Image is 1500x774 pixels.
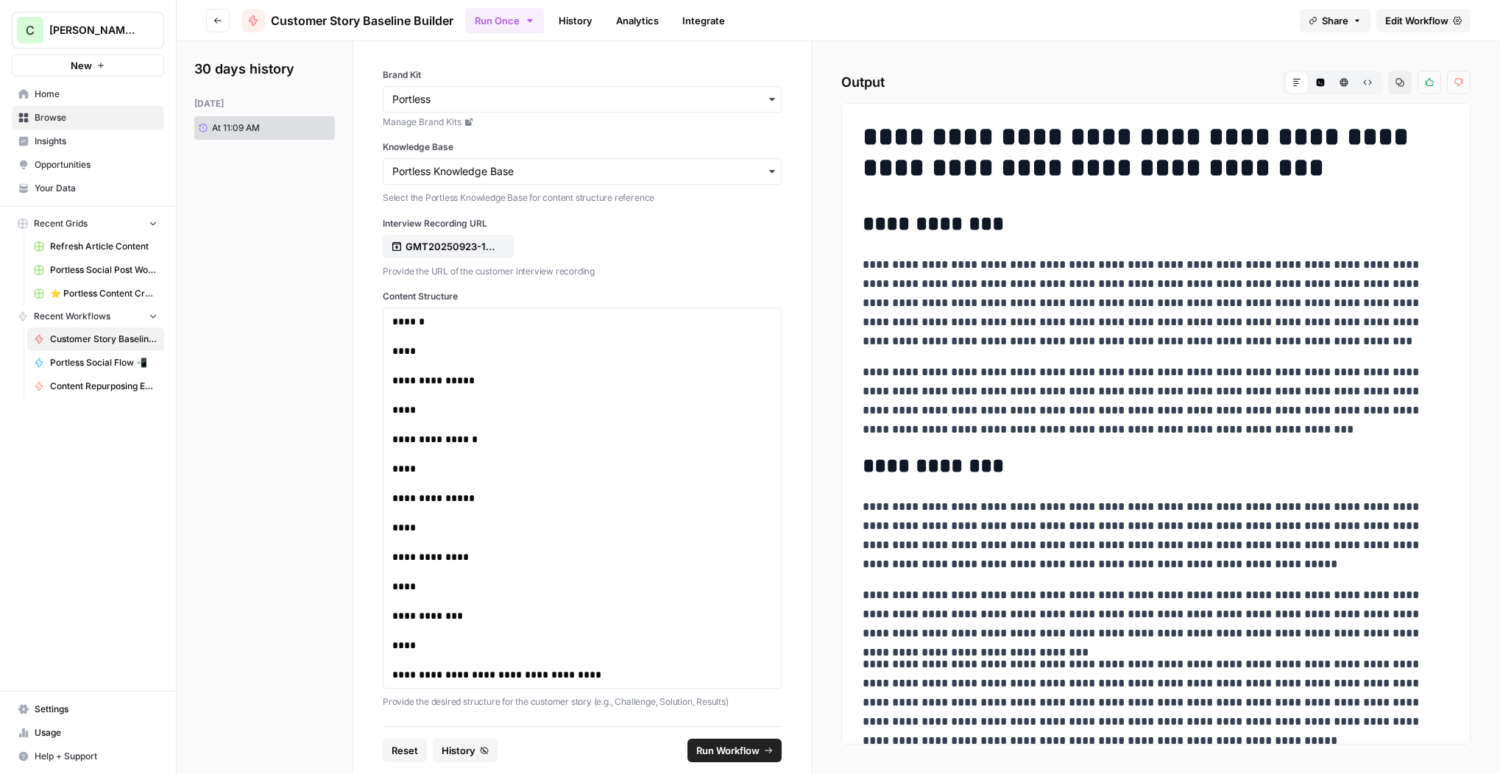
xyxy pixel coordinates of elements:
a: Integrate [673,9,734,32]
span: Edit Workflow [1385,13,1448,28]
button: History [433,739,498,762]
p: Provide the URL of the customer interview recording [383,264,782,279]
p: Provide the desired structure for the customer story (e.g., Challenge, Solution, Results) [383,695,782,709]
a: Content Repurposing Engine 🚒 [27,374,164,398]
span: Content Repurposing Engine 🚒 [50,380,158,393]
button: Run Once [465,8,544,33]
span: Customer Story Baseline Builder [50,333,158,346]
span: ⭐️ Portless Content Creation Grid ⭐️ [50,287,158,300]
button: New [12,54,164,77]
span: Reset [392,743,418,758]
a: Home [12,82,164,106]
p: GMT20250923-161115_Recording_640x360.mp4 [406,239,500,254]
label: Content Structure [383,290,782,303]
a: Insights [12,129,164,153]
input: Portless Knowledge Base [392,164,772,179]
a: Customer Story Baseline Builder [241,9,453,32]
a: Browse [12,106,164,129]
button: Help + Support [12,745,164,768]
span: Browse [35,111,158,124]
a: Opportunities [12,153,164,177]
label: Interview Recording URL [383,217,782,230]
a: At 11:09 AM [194,116,304,140]
label: Brand Kit [383,68,782,82]
a: Analytics [607,9,668,32]
button: Recent Workflows [12,305,164,327]
span: Opportunities [35,158,158,171]
a: Refresh Article Content [27,235,164,258]
span: Share [1322,13,1348,28]
a: Your Data [12,177,164,200]
span: Insights [35,135,158,148]
span: At 11:09 AM [212,121,260,135]
a: Portless Social Flow 📲 [27,351,164,374]
p: Select the Portless Knowledge Base for content structure reference [383,191,782,205]
a: Portless Social Post Workflow [27,258,164,282]
span: Run Workflow [696,743,760,758]
span: Customer Story Baseline Builder [271,12,453,29]
span: [PERSON_NAME]'s Workspace [49,23,138,38]
h2: 30 days history [194,59,335,79]
a: Manage Brand Kits [383,116,782,129]
a: Settings [12,697,164,721]
button: Workspace: Chris's Workspace [12,12,164,49]
span: History [442,743,475,758]
span: Your Data [35,182,158,195]
a: Usage [12,721,164,745]
label: Knowledge Base [383,141,782,154]
input: Portless [392,92,772,107]
span: Usage [35,726,158,739]
span: Recent Workflows [34,310,110,323]
span: Settings [35,703,158,716]
button: Recent Grids [12,213,164,235]
div: [DATE] [194,97,335,110]
button: Run Workflow [687,739,782,762]
a: Customer Story Baseline Builder [27,327,164,351]
a: Edit Workflow [1376,9,1471,32]
span: Refresh Article Content [50,240,158,253]
span: New [71,58,92,73]
a: ⭐️ Portless Content Creation Grid ⭐️ [27,282,164,305]
span: Recent Grids [34,217,88,230]
span: Portless Social Post Workflow [50,263,158,277]
h2: Output [841,71,1471,94]
span: Portless Social Flow 📲 [50,356,158,369]
button: Reset [383,739,427,762]
button: Share [1300,9,1370,32]
a: History [550,9,601,32]
span: C [26,21,35,39]
button: GMT20250923-161115_Recording_640x360.mp4 [383,235,514,258]
span: Help + Support [35,750,158,763]
span: Home [35,88,158,101]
